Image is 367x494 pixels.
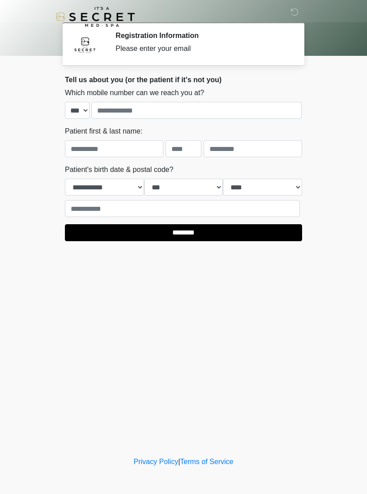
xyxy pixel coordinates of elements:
a: Privacy Policy [134,458,179,465]
img: Agent Avatar [72,31,98,58]
img: It's A Secret Med Spa Logo [56,7,135,27]
div: Please enter your email [115,43,289,54]
label: Patient first & last name: [65,126,142,137]
h2: Registration Information [115,31,289,40]
h2: Tell us about you (or the patient if it's not you) [65,75,302,84]
a: | [178,458,180,465]
a: Terms of Service [180,458,233,465]
label: Patient's birth date & postal code? [65,164,173,175]
label: Which mobile number can we reach you at? [65,88,204,98]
